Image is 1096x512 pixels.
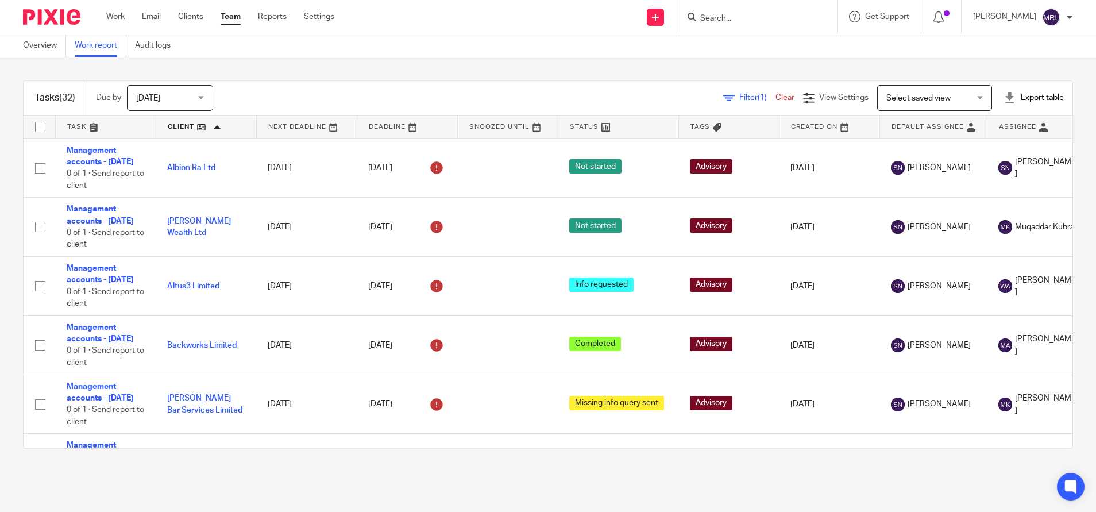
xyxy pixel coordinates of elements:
span: [PERSON_NAME] [908,280,971,292]
img: svg%3E [998,220,1012,234]
span: Advisory [690,159,732,174]
span: (32) [59,93,75,102]
a: Management accounts - [DATE] [67,205,134,225]
td: [DATE] [256,198,357,257]
h1: Tasks [35,92,75,104]
a: [PERSON_NAME] Bar Services Limited [167,394,242,414]
td: [DATE] [779,198,879,257]
span: 0 of 1 · Send report to client [67,229,144,249]
span: [PERSON_NAME] [1015,392,1076,416]
span: [PERSON_NAME] [1015,156,1076,180]
td: [DATE] [256,257,357,316]
span: Tags [690,124,710,130]
td: [DATE] [256,434,357,493]
a: Management accounts - [DATE] [67,147,134,166]
td: [DATE] [256,375,357,434]
span: (1) [758,94,767,102]
td: [DATE] [779,375,879,434]
span: Not started [569,218,622,233]
span: [PERSON_NAME] [1015,333,1076,357]
img: svg%3E [891,398,905,411]
img: Pixie [23,9,80,25]
a: Email [142,11,161,22]
img: svg%3E [998,338,1012,352]
span: [PERSON_NAME] [908,340,971,351]
div: [DATE] [368,336,446,355]
p: [PERSON_NAME] [973,11,1036,22]
span: Not started [569,159,622,174]
a: Reports [258,11,287,22]
span: Select saved view [886,94,951,102]
span: [PERSON_NAME] [908,162,971,174]
span: Advisory [690,218,732,233]
span: 0 of 1 · Send report to client [67,347,144,367]
a: Altus3 Limited [167,282,219,290]
img: svg%3E [998,279,1012,293]
span: [DATE] [136,94,160,102]
img: svg%3E [891,338,905,352]
img: svg%3E [891,161,905,175]
div: [DATE] [368,277,446,295]
span: Advisory [690,396,732,410]
span: [PERSON_NAME] [1015,275,1076,298]
img: svg%3E [998,161,1012,175]
td: [DATE] [779,434,879,493]
td: [DATE] [256,315,357,375]
span: [PERSON_NAME] [908,398,971,410]
img: svg%3E [891,279,905,293]
td: [DATE] [256,138,357,198]
span: Info requested [569,278,634,292]
span: Completed [569,337,621,351]
a: Overview [23,34,66,57]
span: Missing info query sent [569,396,664,410]
td: [DATE] [779,257,879,316]
img: svg%3E [891,220,905,234]
a: Management accounts - [DATE] [67,264,134,284]
span: Advisory [690,278,732,292]
a: Albion Ra Ltd [167,164,215,172]
img: svg%3E [1042,8,1060,26]
a: Work report [75,34,126,57]
a: [PERSON_NAME] Wealth Ltd [167,217,231,237]
span: Muqaddar Kubra [1015,221,1074,233]
span: Filter [739,94,775,102]
span: 0 of 1 · Send report to client [67,288,144,308]
span: 0 of 1 · Send report to client [67,170,144,190]
img: svg%3E [998,398,1012,411]
a: Management accounts - [DATE] [67,383,134,402]
td: [DATE] [779,138,879,198]
a: Clear [775,94,794,102]
a: Settings [304,11,334,22]
span: [PERSON_NAME] [908,221,971,233]
div: [DATE] [368,218,446,236]
a: Clients [178,11,203,22]
span: 0 of 1 · Send report to client [67,406,144,426]
div: Export table [1004,92,1064,103]
span: Get Support [865,13,909,21]
p: Due by [96,92,121,103]
span: Advisory [690,337,732,351]
td: [DATE] [779,315,879,375]
a: Management accounts - [DATE] [67,441,134,461]
div: [DATE] [368,395,446,414]
a: Backworks Limited [167,341,237,349]
a: Audit logs [135,34,179,57]
a: Team [221,11,241,22]
div: [DATE] [368,159,446,177]
input: Search [699,14,802,24]
a: Management accounts - [DATE] [67,324,134,343]
span: View Settings [819,94,869,102]
a: Work [106,11,125,22]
